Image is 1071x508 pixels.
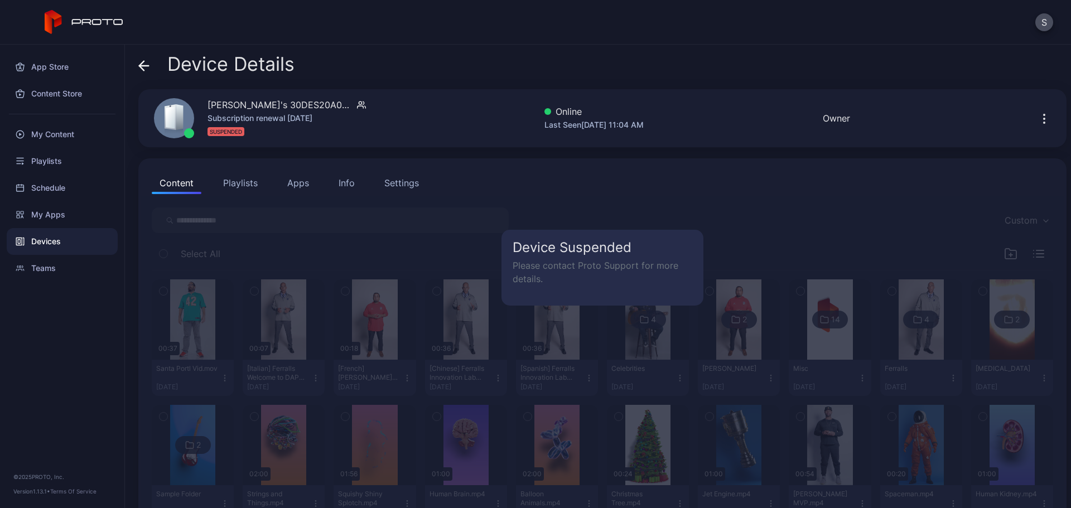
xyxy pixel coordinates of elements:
[208,98,353,112] div: [PERSON_NAME]'s 30DES20A00 M2WKT46A
[544,118,644,132] div: Last Seen [DATE] 11:04 AM
[331,172,363,194] button: Info
[7,201,118,228] a: My Apps
[1035,13,1053,31] button: S
[7,228,118,255] a: Devices
[13,488,50,495] span: Version 1.13.1 •
[279,172,317,194] button: Apps
[167,54,295,75] span: Device Details
[339,176,355,190] div: Info
[208,112,366,125] div: Subscription renewal [DATE]
[208,127,244,136] div: SUSPENDED
[7,54,118,80] a: App Store
[50,488,97,495] a: Terms Of Service
[544,105,644,118] div: Online
[823,112,850,125] div: Owner
[384,176,419,190] div: Settings
[513,241,692,254] h5: Device Suspended
[7,121,118,148] a: My Content
[215,172,266,194] button: Playlists
[152,172,201,194] button: Content
[13,472,111,481] div: © 2025 PROTO, Inc.
[7,175,118,201] a: Schedule
[7,148,118,175] a: Playlists
[7,255,118,282] a: Teams
[513,259,692,286] p: Please contact Proto Support for more details.
[377,172,427,194] button: Settings
[7,80,118,107] a: Content Store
